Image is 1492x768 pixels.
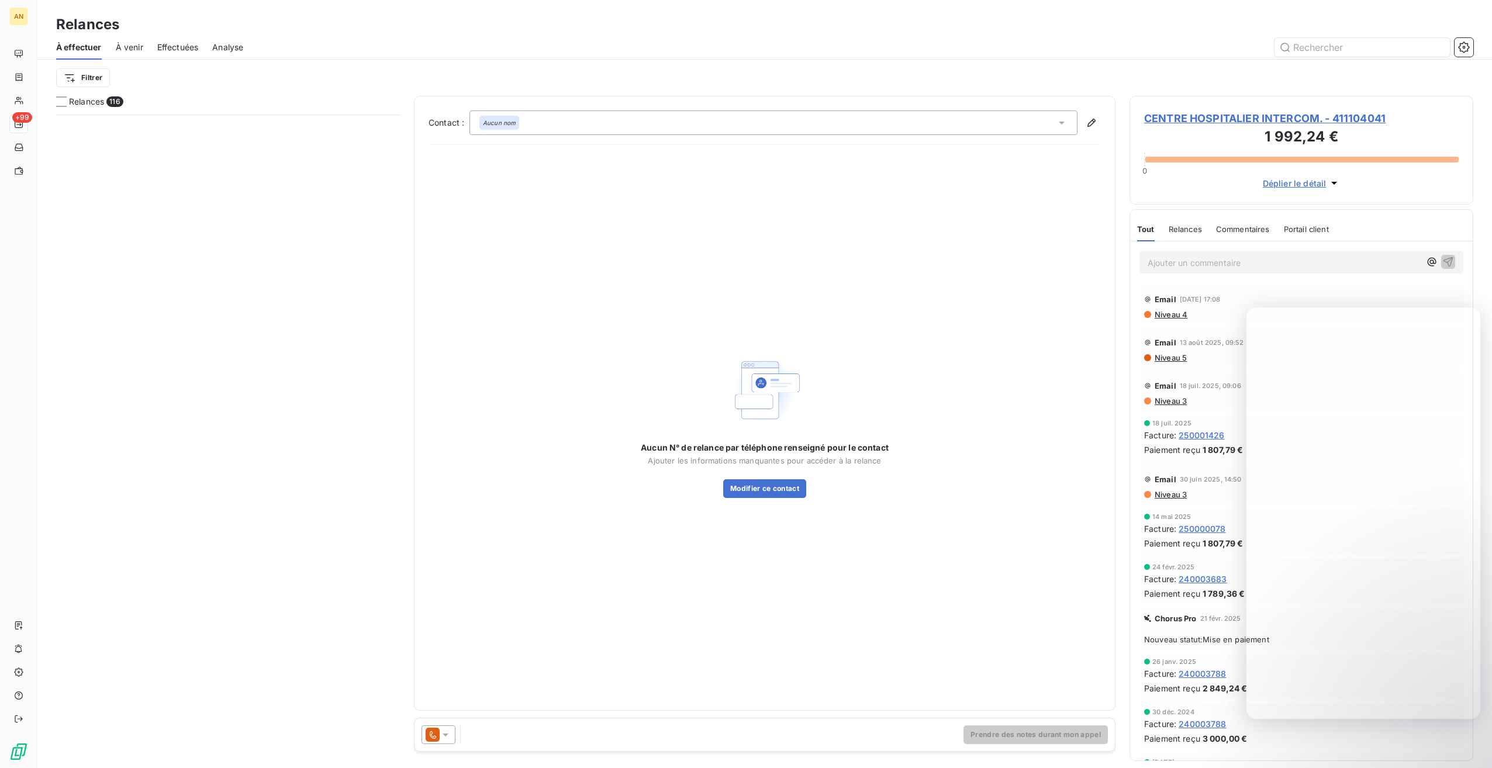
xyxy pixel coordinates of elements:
span: Niveau 3 [1153,396,1187,406]
span: À venir [116,41,143,53]
span: [DATE] 17:08 [1180,296,1221,303]
span: Déplier le détail [1263,177,1327,189]
iframe: Intercom live chat [1452,728,1480,756]
iframe: Intercom live chat [1246,307,1480,719]
span: Relances [1169,224,1202,234]
span: À effectuer [56,41,102,53]
span: CENTRE HOSPITALIER INTERCOM. - 411104041 [1144,110,1459,126]
span: Chorus Pro [1155,614,1197,623]
div: grid [56,115,400,768]
h3: Relances [56,14,119,35]
span: 0 [1142,166,1147,175]
span: 250000078 [1179,523,1225,535]
span: Paiement reçu [1144,732,1200,745]
span: Tout [1137,224,1155,234]
span: Commentaires [1216,224,1270,234]
span: 26 janv. 2025 [1152,658,1196,665]
span: 24 févr. 2025 [1152,563,1194,570]
span: Nouveau statut : Mise en paiement [1144,635,1459,644]
span: 18 juil. 2025 [1152,420,1191,427]
span: 240003788 [1179,667,1226,680]
span: 18 juil. 2025, 09:06 [1180,382,1241,389]
label: Contact : [429,117,469,129]
span: Facture : [1144,429,1176,441]
span: 240003788 [1179,718,1226,730]
span: 250001426 [1179,429,1224,441]
span: 2 849,24 € [1203,682,1248,694]
span: Portail client [1284,224,1329,234]
span: Effectuées [157,41,199,53]
span: Niveau 3 [1153,490,1187,499]
img: Empty state [727,352,802,428]
span: Paiement reçu [1144,682,1200,694]
span: 116 [106,96,123,107]
span: Email [1155,475,1176,484]
div: AN [9,7,28,26]
span: Facture : [1144,523,1176,535]
span: Facture : [1144,573,1176,585]
span: Analyse [212,41,243,53]
h3: 1 992,24 € [1144,126,1459,150]
span: Aucun N° de relance par téléphone renseigné pour le contact [641,442,889,454]
span: 14 mai 2025 [1152,513,1191,520]
input: Rechercher [1275,38,1450,57]
button: Modifier ce contact [723,479,806,498]
em: Aucun nom [483,119,516,127]
img: Logo LeanPay [9,742,28,761]
span: Niveau 4 [1153,310,1187,319]
span: Paiement reçu [1144,587,1200,600]
span: Facture : [1144,667,1176,680]
span: 30 juin 2025, 14:50 [1180,476,1242,483]
span: 1 807,79 € [1203,444,1244,456]
span: Email [1155,381,1176,390]
span: 13 août 2025, 09:52 [1180,339,1244,346]
button: Prendre des notes durant mon appel [963,725,1108,744]
span: 3 000,00 € [1203,732,1248,745]
button: Déplier le détail [1259,177,1344,190]
span: Niveau 5 [1153,353,1187,362]
span: 240003683 [1179,573,1227,585]
span: Paiement reçu [1144,444,1200,456]
span: 1 807,79 € [1203,537,1244,549]
span: [DATE] [1152,759,1175,766]
span: +99 [12,112,32,123]
span: Email [1155,295,1176,304]
span: Email [1155,338,1176,347]
span: Relances [69,96,104,108]
button: Filtrer [56,68,110,87]
span: 21 févr. 2025 [1200,615,1241,622]
span: 30 déc. 2024 [1152,708,1194,715]
span: Paiement reçu [1144,537,1200,549]
span: 1 789,36 € [1203,587,1245,600]
span: Facture : [1144,718,1176,730]
span: Ajouter les informations manquantes pour accéder à la relance [648,456,881,465]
